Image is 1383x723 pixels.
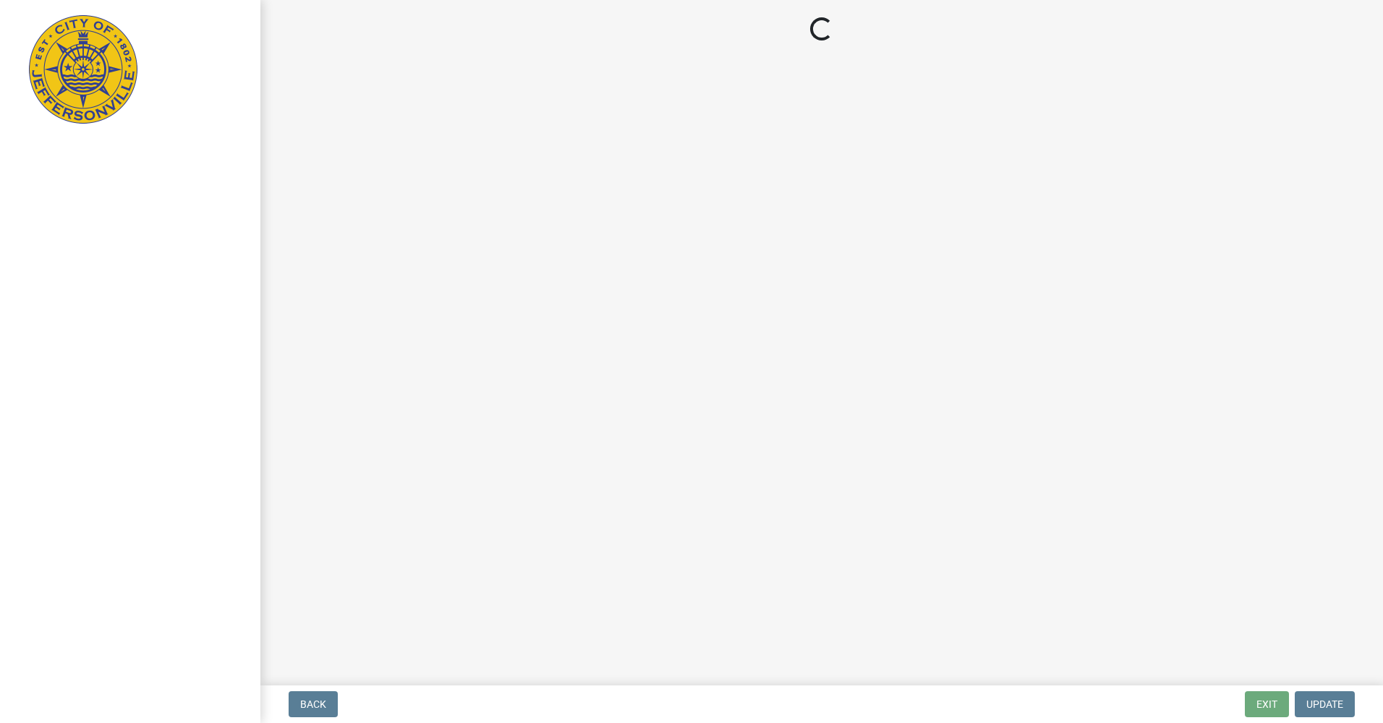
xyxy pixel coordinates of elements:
[289,691,338,717] button: Back
[1306,698,1343,710] span: Update
[300,698,326,710] span: Back
[1245,691,1289,717] button: Exit
[29,15,137,124] img: City of Jeffersonville, Indiana
[1295,691,1355,717] button: Update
